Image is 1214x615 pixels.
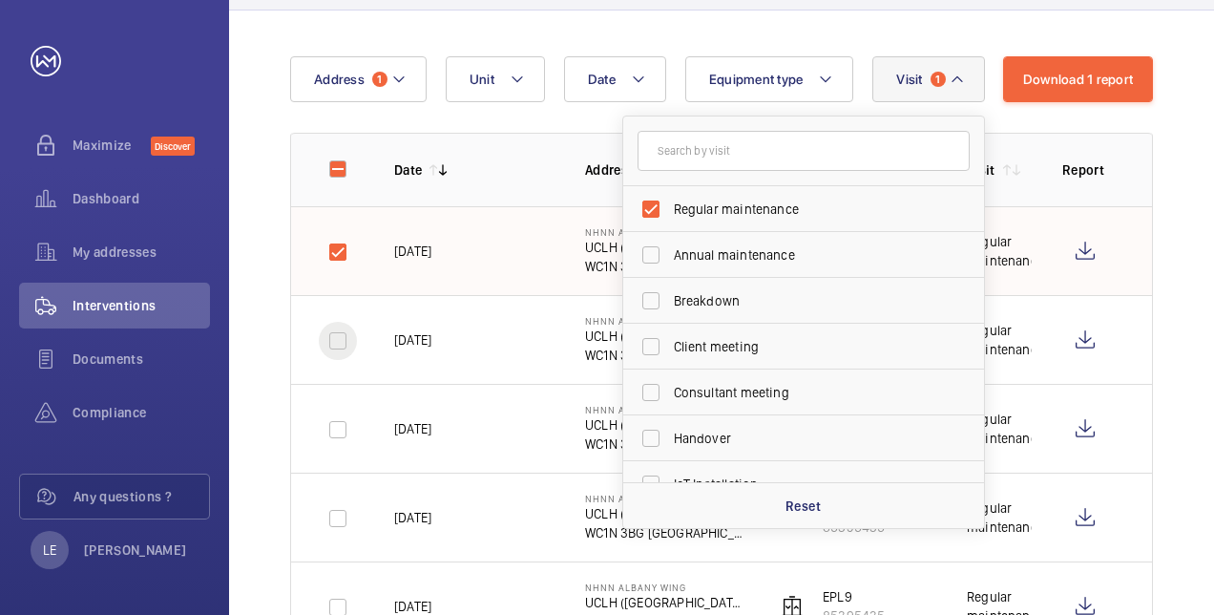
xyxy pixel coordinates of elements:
[785,497,821,516] p: Reset
[394,160,422,180] p: Date
[585,404,745,415] p: NHNN Albany Wing
[585,582,745,593] p: NHNN Albany Wing
[1062,160,1114,180] p: Report
[564,56,666,102] button: Date
[896,72,922,87] span: Visit
[674,475,936,494] span: IoT Installation
[585,315,745,327] p: NHNN Albany Wing
[585,493,745,504] p: NHNN Albany Wing
[585,435,745,454] p: WC1N 3BG [GEOGRAPHIC_DATA]
[1003,56,1153,102] button: Download 1 report
[674,291,936,310] span: Breakdown
[674,383,936,402] span: Consultant meeting
[394,330,431,350] p: [DATE]
[585,226,745,238] p: NHNN Albany Wing
[585,160,745,180] p: Address
[43,541,56,560] p: LE
[585,504,745,523] p: UCLH ([GEOGRAPHIC_DATA]), [GEOGRAPHIC_DATA],
[585,593,745,612] p: UCLH ([GEOGRAPHIC_DATA]), [GEOGRAPHIC_DATA],
[674,245,936,265] span: Annual maintenance
[967,321,1032,359] div: Regular maintenance
[84,541,187,560] p: [PERSON_NAME]
[585,327,745,346] p: UCLH ([GEOGRAPHIC_DATA]), [GEOGRAPHIC_DATA],
[872,56,984,102] button: Visit1
[967,232,1032,270] div: Regular maintenance
[588,72,616,87] span: Date
[674,337,936,356] span: Client meeting
[73,296,210,315] span: Interventions
[73,403,210,422] span: Compliance
[314,72,365,87] span: Address
[73,487,209,506] span: Any questions ?
[73,189,210,208] span: Dashboard
[823,587,885,606] p: EPL9
[394,508,431,527] p: [DATE]
[73,136,151,155] span: Maximize
[73,243,210,262] span: My addresses
[394,419,431,438] p: [DATE]
[290,56,427,102] button: Address1
[372,72,387,87] span: 1
[446,56,545,102] button: Unit
[585,346,745,365] p: WC1N 3BG [GEOGRAPHIC_DATA]
[470,72,494,87] span: Unit
[585,238,745,257] p: UCLH ([GEOGRAPHIC_DATA]), [GEOGRAPHIC_DATA],
[967,410,1032,448] div: Regular maintenance
[685,56,854,102] button: Equipment type
[585,523,745,542] p: WC1N 3BG [GEOGRAPHIC_DATA]
[394,242,431,261] p: [DATE]
[967,498,1032,537] div: Regular maintenance
[151,137,195,156] span: Discover
[674,200,936,219] span: Regular maintenance
[73,350,210,369] span: Documents
[585,257,745,276] p: WC1N 3BG [GEOGRAPHIC_DATA]
[585,415,745,435] p: UCLH ([GEOGRAPHIC_DATA]), [GEOGRAPHIC_DATA],
[931,72,946,87] span: 1
[674,429,936,448] span: Handover
[709,72,804,87] span: Equipment type
[638,131,970,171] input: Search by visit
